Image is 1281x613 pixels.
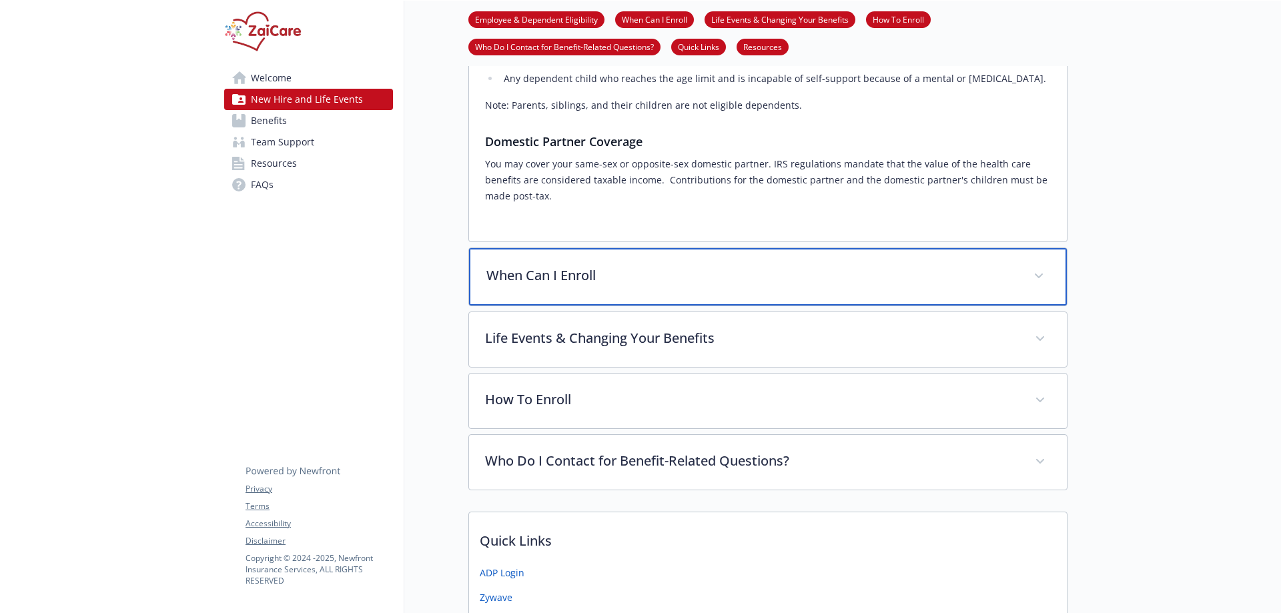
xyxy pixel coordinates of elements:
[468,40,661,53] a: Who Do I Contact for Benefit-Related Questions?
[246,518,392,530] a: Accessibility
[485,97,1051,113] p: Note: Parents, siblings, and their children are not eligible dependents.
[486,265,1017,285] p: When Can I Enroll
[469,435,1067,490] div: Who Do I Contact for Benefit-Related Questions?
[224,89,393,110] a: New Hire and Life Events
[469,374,1067,428] div: How To Enroll
[485,451,1019,471] p: Who Do I Contact for Benefit-Related Questions?
[251,67,292,89] span: Welcome
[468,13,604,25] a: Employee & Dependent Eligibility
[480,590,512,604] a: Zywave
[251,153,297,174] span: Resources
[246,483,392,495] a: Privacy
[705,13,855,25] a: Life Events & Changing Your Benefits
[480,566,524,580] a: ADP Login
[251,89,363,110] span: New Hire and Life Events
[469,248,1067,305] div: When Can I Enroll
[469,512,1067,562] p: Quick Links
[224,110,393,131] a: Benefits
[224,174,393,195] a: FAQs
[485,390,1019,410] p: How To Enroll
[500,71,1051,87] li: Any dependent child who reaches the age limit and is incapable of self-support because of a menta...
[737,40,789,53] a: Resources
[251,174,274,195] span: FAQs
[485,132,1051,151] h3: Domestic Partner Coverage
[615,13,694,25] a: When Can I Enroll
[469,312,1067,367] div: Life Events & Changing Your Benefits
[251,131,314,153] span: Team Support
[485,156,1051,204] p: You may cover your same-sex or opposite-sex domestic partner. IRS regulations mandate that the va...
[246,552,392,586] p: Copyright © 2024 - 2025 , Newfront Insurance Services, ALL RIGHTS RESERVED
[866,13,931,25] a: How To Enroll
[224,153,393,174] a: Resources
[485,328,1019,348] p: Life Events & Changing Your Benefits
[246,535,392,547] a: Disclaimer
[251,110,287,131] span: Benefits
[224,131,393,153] a: Team Support
[671,40,726,53] a: Quick Links
[224,67,393,89] a: Welcome
[246,500,392,512] a: Terms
